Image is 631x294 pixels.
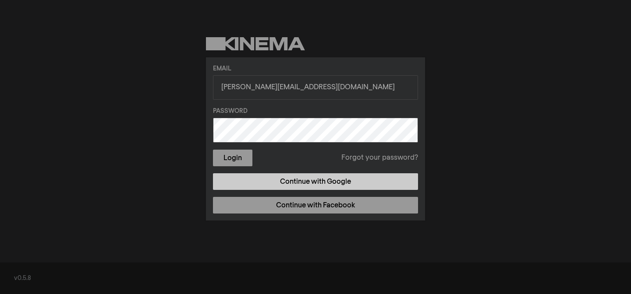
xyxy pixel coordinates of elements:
[213,173,418,190] a: Continue with Google
[213,107,418,116] label: Password
[341,153,418,163] a: Forgot your password?
[213,64,418,73] label: Email
[213,197,418,213] a: Continue with Facebook
[213,150,252,166] button: Login
[14,274,617,283] div: v0.5.8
